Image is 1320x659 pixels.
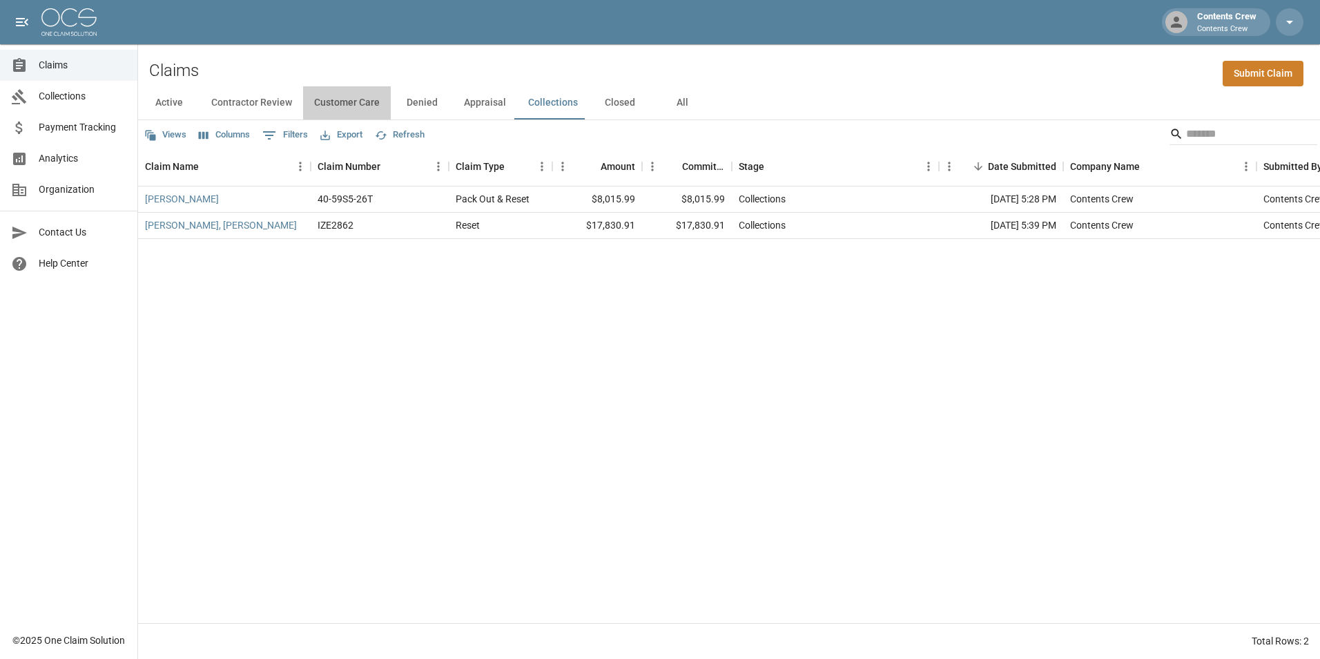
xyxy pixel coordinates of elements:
button: Export [317,124,366,146]
button: Sort [969,157,988,176]
div: Date Submitted [988,147,1056,186]
div: Claim Type [456,147,505,186]
button: Select columns [195,124,253,146]
div: $17,830.91 [642,213,732,239]
span: Help Center [39,256,126,271]
button: Contractor Review [200,86,303,120]
button: Menu [939,156,960,177]
button: Sort [199,157,218,176]
div: Company Name [1070,147,1140,186]
div: 40-59S5-26T [318,192,373,206]
button: Customer Care [303,86,391,120]
div: Claim Type [449,147,552,186]
div: Amount [601,147,635,186]
div: $17,830.91 [552,213,642,239]
button: Menu [918,156,939,177]
div: Collections [739,192,786,206]
span: Claims [39,58,126,73]
span: Collections [39,89,126,104]
button: Appraisal [453,86,517,120]
button: Sort [505,157,524,176]
button: Denied [391,86,453,120]
div: © 2025 One Claim Solution [12,633,125,647]
button: Menu [642,156,663,177]
button: Menu [1236,156,1256,177]
div: [DATE] 5:39 PM [939,213,1063,239]
button: Sort [1140,157,1159,176]
div: Contents Crew [1070,218,1134,232]
div: IZE2862 [318,218,353,232]
button: Sort [380,157,400,176]
a: [PERSON_NAME], [PERSON_NAME] [145,218,297,232]
span: Contact Us [39,225,126,240]
div: Contents Crew [1192,10,1262,35]
div: Company Name [1063,147,1256,186]
div: Claim Name [138,147,311,186]
button: Menu [552,156,573,177]
div: Committed Amount [682,147,725,186]
button: open drawer [8,8,36,36]
button: Refresh [371,124,428,146]
div: Stage [739,147,764,186]
button: Closed [589,86,651,120]
div: dynamic tabs [138,86,1320,120]
img: ocs-logo-white-transparent.png [41,8,97,36]
div: Claim Name [145,147,199,186]
button: Menu [290,156,311,177]
div: Collections [739,218,786,232]
button: Menu [428,156,449,177]
span: Organization [39,182,126,197]
div: Amount [552,147,642,186]
div: Total Rows: 2 [1252,634,1309,648]
button: All [651,86,713,120]
a: Submit Claim [1223,61,1303,86]
h2: Claims [149,61,199,81]
div: Pack Out & Reset [456,192,530,206]
div: Date Submitted [939,147,1063,186]
span: Analytics [39,151,126,166]
button: Sort [663,157,682,176]
button: Views [141,124,190,146]
a: [PERSON_NAME] [145,192,219,206]
div: Contents Crew [1070,192,1134,206]
button: Collections [517,86,589,120]
div: Claim Number [318,147,380,186]
button: Menu [532,156,552,177]
button: Active [138,86,200,120]
div: Claim Number [311,147,449,186]
div: $8,015.99 [552,187,642,213]
div: [DATE] 5:28 PM [939,187,1063,213]
button: Sort [764,157,784,176]
span: Payment Tracking [39,120,126,135]
div: Stage [732,147,939,186]
p: Contents Crew [1197,23,1256,35]
div: $8,015.99 [642,187,732,213]
div: Search [1169,123,1317,148]
button: Sort [581,157,601,176]
button: Show filters [259,124,311,146]
div: Reset [456,218,480,232]
div: Committed Amount [642,147,732,186]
